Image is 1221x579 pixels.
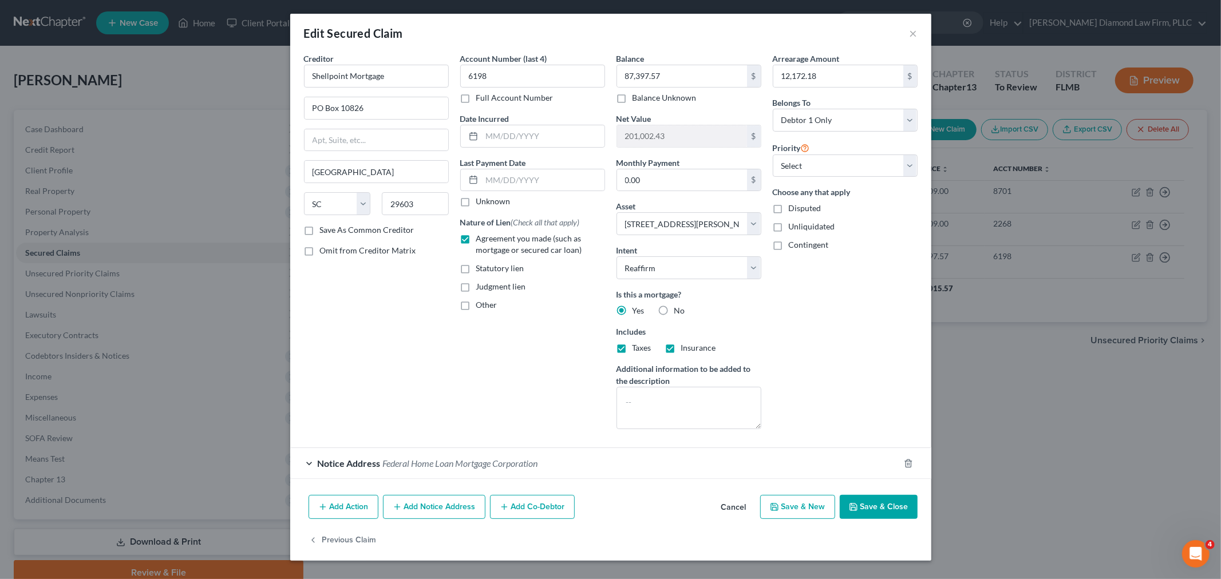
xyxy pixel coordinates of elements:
[747,65,761,87] div: $
[309,495,378,519] button: Add Action
[747,125,761,147] div: $
[617,65,747,87] input: 0.00
[789,240,829,249] span: Contingent
[773,65,903,87] input: 0.00
[1206,540,1215,549] span: 4
[773,186,918,198] label: Choose any that apply
[305,97,448,119] input: Enter address...
[305,129,448,151] input: Apt, Suite, etc...
[633,343,651,352] span: Taxes
[910,26,918,40] button: ×
[789,203,821,213] span: Disputed
[460,113,509,125] label: Date Incurred
[482,169,604,191] input: MM/DD/YYYY
[460,216,580,228] label: Nature of Lien
[320,224,414,236] label: Save As Common Creditor
[840,495,918,519] button: Save & Close
[789,221,835,231] span: Unliquidated
[382,192,449,215] input: Enter zip...
[617,326,761,338] label: Includes
[617,288,761,300] label: Is this a mortgage?
[460,65,605,88] input: XXXX
[304,25,403,41] div: Edit Secured Claim
[1182,540,1210,568] iframe: Intercom live chat
[383,495,485,519] button: Add Notice Address
[304,65,449,88] input: Search creditor by name...
[760,495,835,519] button: Save & New
[511,217,580,227] span: (Check all that apply)
[903,65,917,87] div: $
[617,53,645,65] label: Balance
[617,113,651,125] label: Net Value
[617,169,747,191] input: 0.00
[712,496,756,519] button: Cancel
[304,54,334,64] span: Creditor
[617,157,680,169] label: Monthly Payment
[617,125,747,147] input: 0.00
[476,300,497,310] span: Other
[476,233,582,255] span: Agreement you made (such as mortgage or secured car loan)
[320,245,416,255] span: Omit from Creditor Matrix
[476,196,511,207] label: Unknown
[476,92,554,104] label: Full Account Number
[674,306,685,315] span: No
[309,528,377,552] button: Previous Claim
[681,343,716,352] span: Insurance
[305,161,448,183] input: Enter city...
[617,244,638,256] label: Intent
[476,281,526,291] span: Judgment lien
[482,125,604,147] input: MM/DD/YYYY
[747,169,761,191] div: $
[460,53,547,65] label: Account Number (last 4)
[490,495,575,519] button: Add Co-Debtor
[617,201,636,211] span: Asset
[633,92,697,104] label: Balance Unknown
[617,363,761,387] label: Additional information to be added to the description
[318,458,381,469] span: Notice Address
[773,141,810,154] label: Priority
[773,53,840,65] label: Arrearage Amount
[773,98,811,108] span: Belongs To
[460,157,526,169] label: Last Payment Date
[476,263,524,273] span: Statutory lien
[383,458,538,469] span: Federal Home Loan Mortgage Corporation
[633,306,645,315] span: Yes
